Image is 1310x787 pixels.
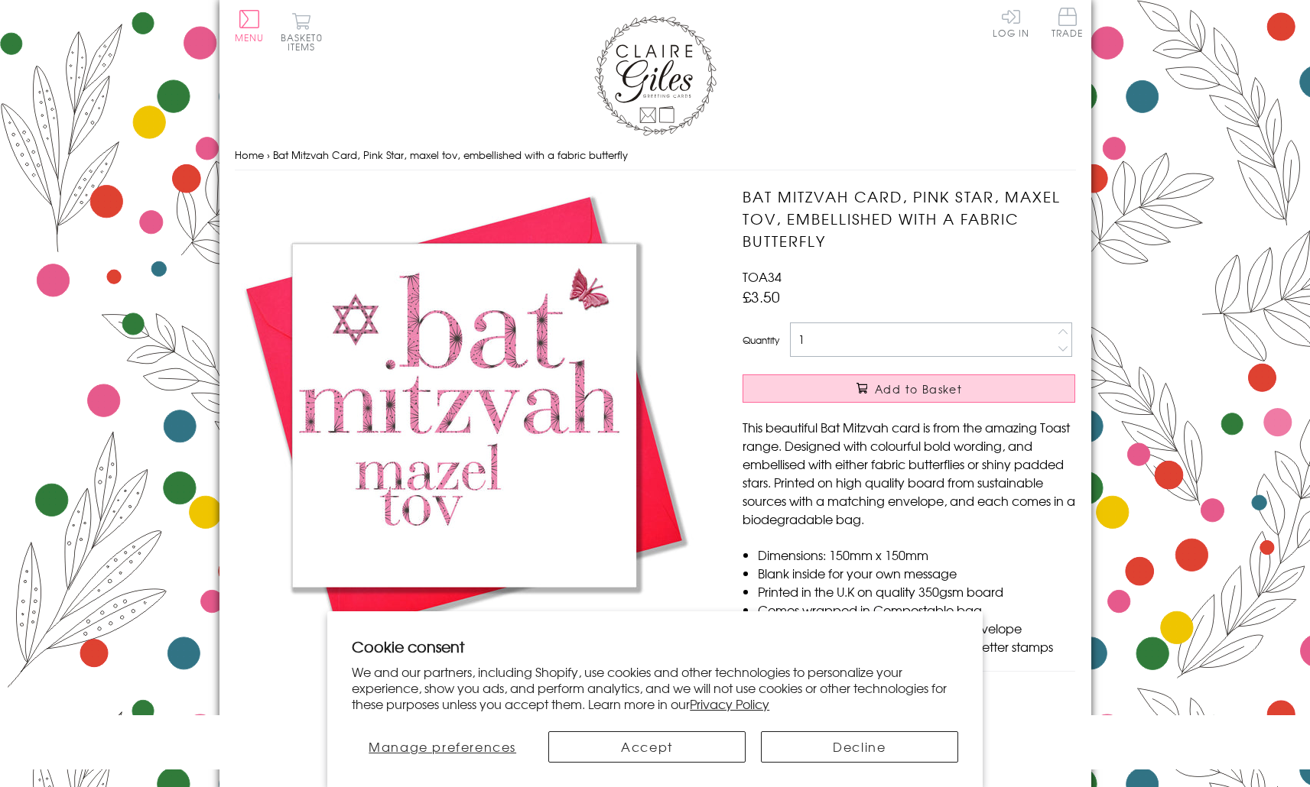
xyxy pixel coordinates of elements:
[235,186,694,644] img: Bat Mitzvah Card, Pink Star, maxel tov, embellished with a fabric butterfly
[235,10,265,42] button: Menu
[281,12,323,51] button: Basket0 items
[288,31,323,53] span: 0 items
[993,8,1029,37] a: Log In
[743,186,1075,251] h1: Bat Mitzvah Card, Pink Star, maxel tov, embellished with a fabric butterfly
[758,582,1075,601] li: Printed in the U.K on quality 350gsm board
[235,140,1076,171] nav: breadcrumbs
[548,731,746,763] button: Accept
[743,418,1075,528] p: This beautiful Bat Mitzvah card is from the amazing Toast range. Designed with colourful bold wor...
[352,636,958,657] h2: Cookie consent
[1052,8,1084,40] a: Trade
[235,31,265,44] span: Menu
[743,286,780,307] span: £3.50
[267,147,270,162] span: ›
[758,546,1075,564] li: Dimensions: 150mm x 150mm
[369,737,516,756] span: Manage preferences
[1052,8,1084,37] span: Trade
[758,601,1075,619] li: Comes wrapped in Compostable bag
[743,333,779,347] label: Quantity
[743,374,1075,403] button: Add to Basket
[235,147,264,162] a: Home
[594,15,717,136] img: Claire Giles Greetings Cards
[352,731,533,763] button: Manage preferences
[758,564,1075,582] li: Blank inside for your own message
[690,695,769,713] a: Privacy Policy
[761,731,958,763] button: Decline
[875,381,962,397] span: Add to Basket
[273,147,628,162] span: Bat Mitzvah Card, Pink Star, maxel tov, embellished with a fabric butterfly
[352,664,958,711] p: We and our partners, including Shopify, use cookies and other technologies to personalize your ex...
[743,267,782,286] span: TOA34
